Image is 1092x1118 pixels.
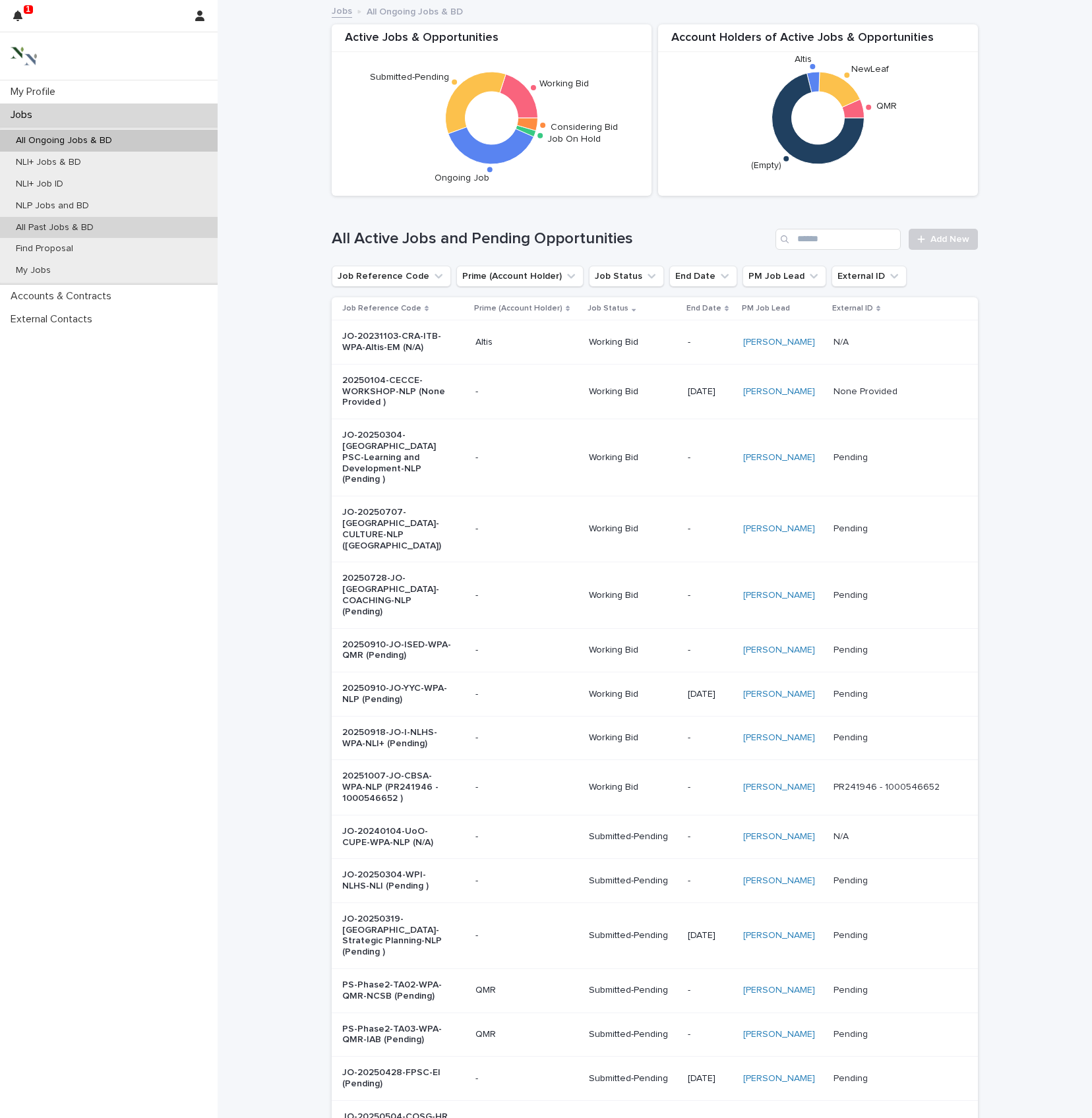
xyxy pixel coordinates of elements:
[589,875,677,887] p: Submitted-Pending
[589,645,677,656] p: Working Bid
[342,639,452,662] p: 20250910-JO-ISED-WPA-QMR (Pending)
[743,782,815,793] a: [PERSON_NAME]
[834,927,870,941] p: Pending
[5,290,122,303] p: Accounts & Contracts
[834,829,851,842] p: N/A
[5,179,74,190] p: NLI+ Job ID
[332,3,352,18] a: Jobs
[332,1057,978,1101] tr: JO-20250428-FPSC-EI (Pending)-Submitted-Pending[DATE][PERSON_NAME] PendingPending
[332,496,978,562] tr: JO-20250707-[GEOGRAPHIC_DATA]-CULTURE-NLP ([GEOGRAPHIC_DATA])-Working Bid-[PERSON_NAME] PendingPe...
[13,8,30,32] div: 1
[342,826,452,848] p: JO-20240104-UoO-CUPE-WPA-NLP (N/A)
[332,31,652,53] div: Active Jobs & Opportunities
[367,3,463,18] p: All Ongoing Jobs & BD
[688,452,733,463] p: -
[686,301,721,316] p: End Date
[743,452,815,463] a: [PERSON_NAME]
[669,266,737,287] button: End Date
[332,815,978,859] tr: JO-20240104-UoO-CUPE-WPA-NLP (N/A)-Submitted-Pending-[PERSON_NAME] N/AN/A
[688,337,733,348] p: -
[475,1073,579,1084] p: -
[589,985,677,996] p: Submitted-Pending
[834,587,870,601] p: Pending
[342,771,452,804] p: 20251007-JO-CBSA-WPA-NLP (PR241946 - 1000546652 )
[332,266,451,287] button: Job Reference Code
[5,200,100,212] p: NLP Jobs and BD
[342,980,452,1002] p: PS-Phase2-TA02-WPA-QMR-NCSB (Pending)
[342,914,452,958] p: JO-20250319- [GEOGRAPHIC_DATA]-Strategic Planning-NLP (Pending )
[342,573,452,617] p: 20250728-JO-[GEOGRAPHIC_DATA]-COACHING-NLP (Pending)
[475,689,579,700] p: -
[5,109,43,121] p: Jobs
[834,384,900,397] p: None Provided
[332,672,978,717] tr: 20250910-JO-YYC-WPA-NLP (Pending)-Working Bid[DATE][PERSON_NAME] PendingPending
[332,859,978,903] tr: JO-20250304-WPI-NLHS-NLI (Pending )-Submitted-Pending-[PERSON_NAME] PendingPending
[589,590,677,601] p: Working Bid
[332,320,978,365] tr: JO-20231103-CRA-ITB-WPA-Altis-EM (N/A)AltisWorking Bid-[PERSON_NAME] N/AN/A
[370,73,449,82] text: Submitted-Pending
[688,1029,733,1040] p: -
[834,521,870,535] p: Pending
[547,134,601,144] text: Job On Hold
[834,779,942,793] p: PR241946 - 1000546652
[832,266,907,287] button: External ID
[342,869,452,892] p: JO-20250304-WPI-NLHS-NLI (Pending )
[688,732,733,744] p: -
[342,683,452,705] p: 20250910-JO-YYC-WPA-NLP (Pending)
[342,1024,452,1046] p: PS-Phase2-TA03-WPA-QMR-IAB (Pending)
[5,86,66,98] p: My Profile
[743,930,815,941] a: [PERSON_NAME]
[589,1073,677,1084] p: Submitted-Pending
[743,732,815,744] a: [PERSON_NAME]
[834,450,870,463] p: Pending
[688,782,733,793] p: -
[851,65,890,74] text: NewLeaf
[342,331,452,353] p: JO-20231103-CRA-ITB-WPA-Altis-EM (N/A)
[688,645,733,656] p: -
[795,55,812,65] text: Altis
[834,730,870,744] p: Pending
[342,507,452,551] p: JO-20250707-[GEOGRAPHIC_DATA]-CULTURE-NLP ([GEOGRAPHIC_DATA])
[775,229,901,250] input: Search
[475,875,579,887] p: -
[688,689,733,700] p: [DATE]
[589,452,677,463] p: Working Bid
[834,1071,870,1084] p: Pending
[332,419,978,496] tr: JO-20250304-[GEOGRAPHIC_DATA] PSC-Learning and Development-NLP (Pending )-Working Bid-[PERSON_NAM...
[475,645,579,656] p: -
[551,123,618,132] text: Considering Bid
[332,969,978,1013] tr: PS-Phase2-TA02-WPA-QMR-NCSB (Pending)QMRSubmitted-Pending-[PERSON_NAME] PendingPending
[743,1029,815,1040] a: [PERSON_NAME]
[688,875,733,887] p: -
[475,452,579,463] p: -
[332,716,978,760] tr: 20250918-JO-I-NLHS-WPA-NLI+ (Pending)-Working Bid-[PERSON_NAME] PendingPending
[589,930,677,941] p: Submitted-Pending
[743,831,815,842] a: [PERSON_NAME]
[589,1029,677,1040] p: Submitted-Pending
[5,265,61,276] p: My Jobs
[834,334,851,348] p: N/A
[456,266,584,287] button: Prime (Account Holder)
[539,79,589,88] text: Working Bid
[588,301,628,316] p: Job Status
[332,364,978,419] tr: 20250104-CECCE-WORKSHOP-NLP (None Provided )-Working Bid[DATE][PERSON_NAME] None ProvidedNone Pro...
[834,686,870,700] p: Pending
[688,985,733,996] p: -
[743,689,815,700] a: [PERSON_NAME]
[5,313,103,326] p: External Contacts
[688,386,733,397] p: [DATE]
[743,337,815,348] a: [PERSON_NAME]
[475,1029,579,1040] p: QMR
[475,732,579,744] p: -
[5,243,84,254] p: Find Proposal
[474,301,562,316] p: Prime (Account Holder)
[475,523,579,535] p: -
[342,430,452,485] p: JO-20250304-[GEOGRAPHIC_DATA] PSC-Learning and Development-NLP (Pending )
[743,985,815,996] a: [PERSON_NAME]
[475,831,579,842] p: -
[743,645,815,656] a: [PERSON_NAME]
[475,930,579,941] p: -
[26,5,30,14] p: 1
[743,523,815,535] a: [PERSON_NAME]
